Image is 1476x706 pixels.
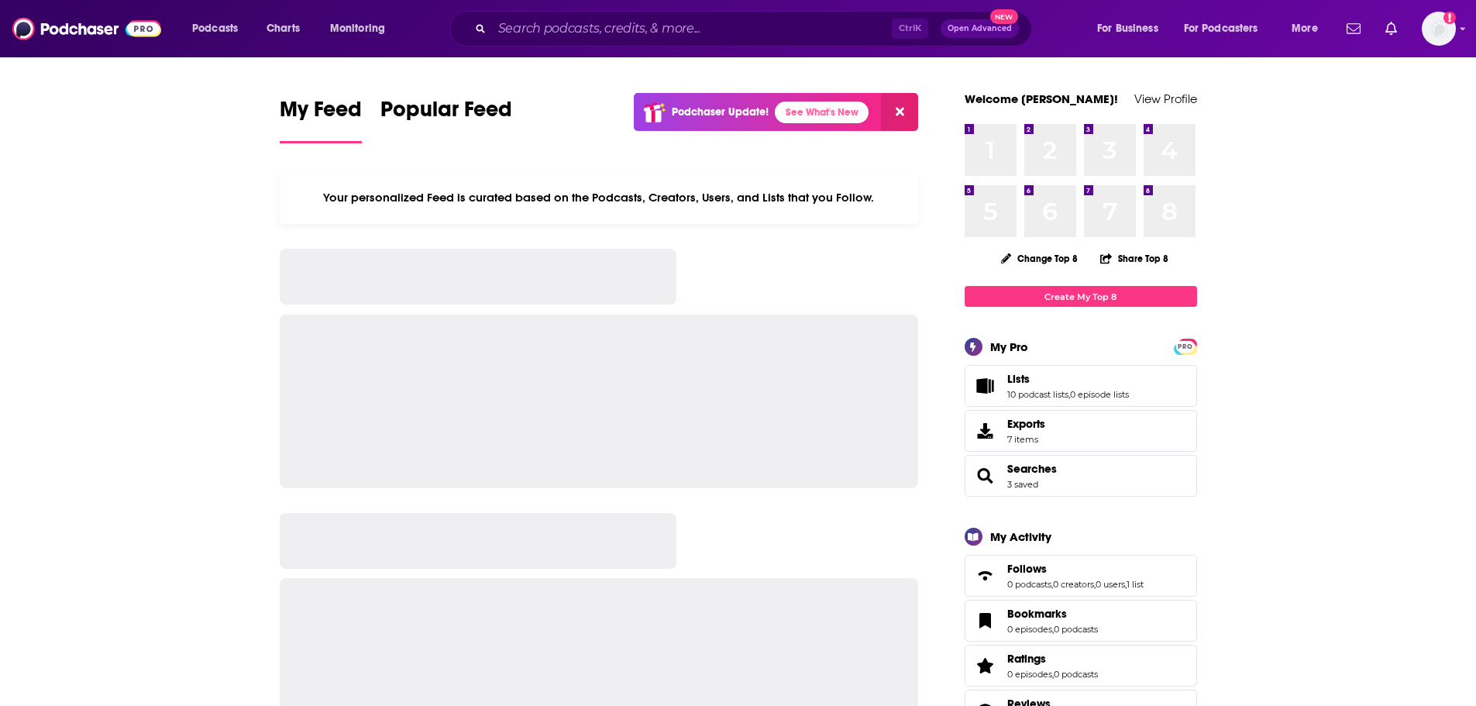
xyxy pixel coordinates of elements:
button: Open AdvancedNew [941,19,1019,38]
a: View Profile [1134,91,1197,106]
a: 0 episodes [1007,669,1052,680]
p: Podchaser Update! [672,105,769,119]
a: 0 users [1096,579,1125,590]
span: , [1051,579,1053,590]
div: Search podcasts, credits, & more... [464,11,1047,46]
span: Ratings [965,645,1197,687]
svg: Add a profile image [1443,12,1456,24]
span: Logged in as psamuelson01 [1422,12,1456,46]
a: 10 podcast lists [1007,389,1068,400]
button: open menu [1174,16,1281,41]
span: More [1292,18,1318,40]
a: Ratings [970,655,1001,677]
span: Follows [965,555,1197,597]
span: Lists [1007,372,1030,386]
span: Searches [965,455,1197,497]
span: PRO [1176,341,1195,353]
span: , [1052,624,1054,635]
span: Ctrl K [892,19,928,39]
img: User Profile [1422,12,1456,46]
a: See What's New [775,102,869,123]
button: Change Top 8 [992,249,1088,268]
span: Monitoring [330,18,385,40]
a: Create My Top 8 [965,286,1197,307]
span: , [1052,669,1054,680]
span: Exports [1007,417,1045,431]
a: 0 podcasts [1007,579,1051,590]
span: For Business [1097,18,1158,40]
span: My Feed [280,96,362,132]
span: Exports [970,420,1001,442]
span: For Podcasters [1184,18,1258,40]
span: Bookmarks [965,600,1197,642]
button: open menu [181,16,258,41]
a: Follows [970,565,1001,587]
a: 3 saved [1007,479,1038,490]
a: 0 episodes [1007,624,1052,635]
span: Follows [1007,562,1047,576]
input: Search podcasts, credits, & more... [492,16,892,41]
button: open menu [1086,16,1178,41]
a: Bookmarks [1007,607,1098,621]
span: 7 items [1007,434,1045,445]
a: Lists [1007,372,1129,386]
span: Lists [965,365,1197,407]
a: Show notifications dropdown [1379,15,1403,42]
span: , [1094,579,1096,590]
div: My Activity [990,529,1051,544]
a: Follows [1007,562,1144,576]
a: 0 episode lists [1070,389,1129,400]
a: Ratings [1007,652,1098,666]
span: , [1125,579,1127,590]
span: , [1068,389,1070,400]
button: Share Top 8 [1099,243,1169,274]
a: 0 podcasts [1054,669,1098,680]
button: open menu [1281,16,1337,41]
span: Ratings [1007,652,1046,666]
a: Welcome [PERSON_NAME]! [965,91,1118,106]
span: Charts [267,18,300,40]
a: My Feed [280,96,362,143]
a: Show notifications dropdown [1340,15,1367,42]
a: Lists [970,375,1001,397]
a: Searches [1007,462,1057,476]
button: open menu [319,16,405,41]
span: Podcasts [192,18,238,40]
a: Charts [256,16,309,41]
a: 0 podcasts [1054,624,1098,635]
span: New [990,9,1018,24]
span: Open Advanced [948,25,1012,33]
a: Bookmarks [970,610,1001,632]
a: PRO [1176,340,1195,352]
a: Popular Feed [380,96,512,143]
span: Bookmarks [1007,607,1067,621]
a: 0 creators [1053,579,1094,590]
div: My Pro [990,339,1028,354]
button: Show profile menu [1422,12,1456,46]
div: Your personalized Feed is curated based on the Podcasts, Creators, Users, and Lists that you Follow. [280,171,919,224]
img: Podchaser - Follow, Share and Rate Podcasts [12,14,161,43]
span: Popular Feed [380,96,512,132]
a: 1 list [1127,579,1144,590]
a: Searches [970,465,1001,487]
a: Exports [965,410,1197,452]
